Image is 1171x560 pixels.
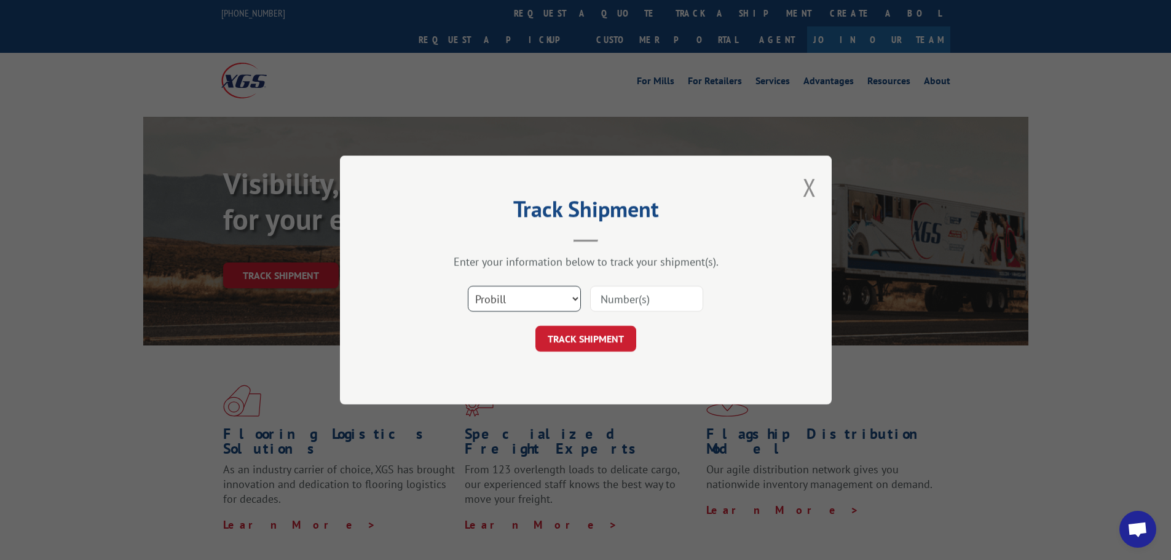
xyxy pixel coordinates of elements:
h2: Track Shipment [401,200,770,224]
div: Enter your information below to track your shipment(s). [401,254,770,269]
div: Open chat [1119,511,1156,548]
button: TRACK SHIPMENT [535,326,636,352]
input: Number(s) [590,286,703,312]
button: Close modal [803,171,816,203]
